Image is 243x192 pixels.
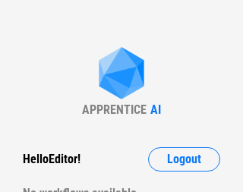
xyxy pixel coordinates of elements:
[150,102,161,117] div: AI
[148,147,220,172] button: Logout
[23,147,80,172] div: Hello Editor !
[82,102,147,117] div: APPRENTICE
[167,153,201,165] span: Logout
[91,47,152,102] img: Apprentice AI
